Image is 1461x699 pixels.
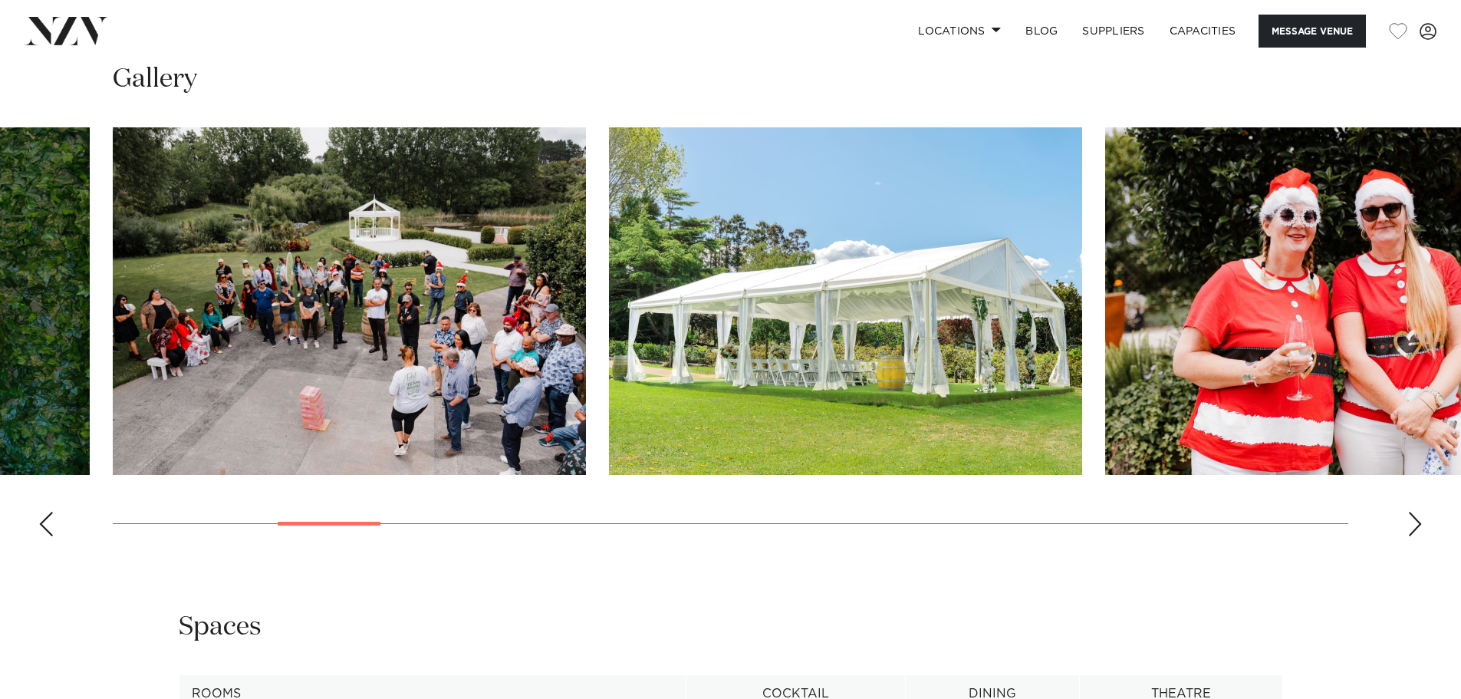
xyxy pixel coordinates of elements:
a: Capacities [1157,15,1249,48]
h2: Gallery [113,62,197,97]
swiper-slide: 6 / 30 [609,127,1082,475]
a: Locations [906,15,1013,48]
a: SUPPLIERS [1070,15,1157,48]
swiper-slide: 5 / 30 [113,127,586,475]
img: nzv-logo.png [25,17,108,45]
a: BLOG [1013,15,1070,48]
h2: Spaces [179,610,262,645]
button: Message Venue [1259,15,1366,48]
